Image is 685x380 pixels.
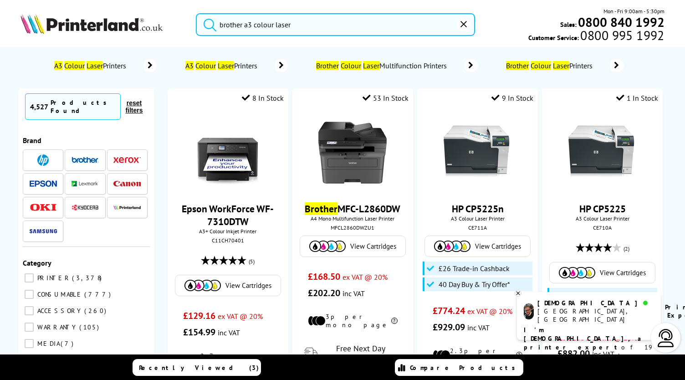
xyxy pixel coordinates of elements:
[624,240,629,257] span: (2)
[424,224,531,231] div: CE711A
[184,61,261,70] span: Printers
[72,274,104,282] span: 3,378
[616,93,658,103] div: 1 In Stock
[35,274,71,282] span: PRINTER
[218,61,234,70] mark: Laser
[433,321,465,333] span: £929.09
[603,7,665,15] span: Mon - Fri 9:00am - 5:30pm
[305,202,400,215] a: BrotherMFC-L2860DW
[475,242,521,251] span: View Cartridges
[305,202,337,215] mark: Brother
[547,215,658,222] span: A3 Colour Laser Printer
[577,18,665,26] a: 0800 840 1992
[579,202,626,215] a: HP CP5225
[657,329,675,347] img: user-headset-light.svg
[320,343,401,364] span: Free Next Day Delivery*
[139,364,259,372] span: Recently Viewed (3)
[174,237,281,244] div: C11CH70401
[531,61,551,70] mark: Colour
[568,118,637,187] img: HP-CP5225-Front2-Small.jpg
[196,13,475,36] input: Search prod
[182,202,274,228] a: Epson WorkForce WF-7310DTW
[25,339,34,348] input: MEDIA 7
[363,93,409,103] div: 53 In Stock
[505,59,624,72] a: Brother Colour LaserPrinters
[491,93,533,103] div: 9 In Stock
[84,307,108,315] span: 260
[467,323,490,332] span: inc VAT
[563,290,634,299] span: £26 Trade-in Cashback
[249,253,255,270] span: (5)
[54,61,62,70] mark: A3
[537,299,654,307] div: [DEMOGRAPHIC_DATA]
[35,339,60,348] span: MEDIA
[363,61,379,70] mark: Laser
[308,271,340,282] span: £168.50
[180,280,276,291] a: View Cartridges
[84,290,113,298] span: 777
[225,281,271,290] span: View Cartridges
[30,180,57,187] img: Epson
[194,118,262,187] img: epson-wf-7310-front-new-small.jpg
[184,280,221,291] img: Cartridges
[315,59,478,72] a: Brother Colour LaserMultifunction Printers
[299,224,406,231] div: MFCL2860DWZU1
[79,323,101,331] span: 105
[578,14,665,31] b: 0800 840 1992
[25,290,34,299] input: CONSUMABLE 777
[505,61,597,70] span: Printers
[316,61,339,70] mark: Brother
[506,61,529,70] mark: Brother
[297,336,409,371] div: modal_delivery
[35,290,83,298] span: CONSUMABLE
[560,20,577,29] span: Sales:
[121,99,148,114] button: reset filters
[297,215,409,222] span: A4 Mono Multifunction Laser Printer
[30,229,57,233] img: Samsung
[342,289,365,298] span: inc VAT
[172,228,284,235] span: A3+ Colour Inkjet Printer
[61,339,76,348] span: 7
[439,264,510,273] span: £26 Trade-in Cashback
[553,61,569,70] mark: Laser
[25,323,34,332] input: WARRANTY 105
[183,352,272,368] li: 2.7p per mono page
[549,224,656,231] div: CE710A
[341,61,361,70] mark: Colour
[195,61,216,70] mark: Colour
[528,31,664,42] span: Customer Service:
[308,313,397,329] li: 3p per mono page
[35,323,78,331] span: WARRANTY
[51,98,116,115] div: Products Found
[524,326,654,378] p: of 19 years! I can help you choose the right product
[25,306,34,315] input: ACCESSORY 260
[185,61,194,70] mark: A3
[433,305,465,317] span: £774.24
[242,93,284,103] div: 8 In Stock
[434,241,470,252] img: Cartridges
[308,287,340,299] span: £202.20
[64,61,85,70] mark: Colour
[410,364,520,372] span: Compare Products
[113,181,141,187] img: Canon
[452,202,504,215] a: HP CP5225n
[318,118,387,187] img: brother-MFC-L2860DW-front-small.jpg
[350,242,396,251] span: View Cartridges
[422,215,533,222] span: A3 Colour Laser Printer
[218,328,240,337] span: inc VAT
[433,347,522,363] li: 2.3p per mono page
[72,157,99,163] img: Brother
[37,154,49,166] img: HP
[342,272,388,282] span: ex VAT @ 20%
[554,267,650,278] a: View Cartridges
[559,267,595,278] img: Cartridges
[439,280,510,289] span: 40 Day Buy & Try Offer*
[467,307,512,316] span: ex VAT @ 20%
[537,307,654,324] div: [GEOGRAPHIC_DATA], [GEOGRAPHIC_DATA]
[429,241,526,252] a: View Cartridges
[579,31,664,40] span: 0800 995 1992
[53,61,130,70] span: Printers
[600,268,646,277] span: View Cartridges
[113,157,141,163] img: Xerox
[23,258,51,267] span: Category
